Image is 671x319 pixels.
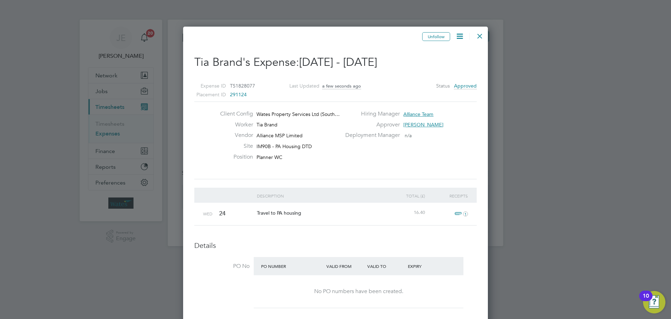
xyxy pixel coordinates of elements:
label: Vendor [215,132,253,139]
label: Site [215,143,253,150]
span: [DATE] - [DATE] [299,55,377,69]
span: Wates Property Services Ltd (South… [257,111,340,117]
span: Approved [454,83,477,89]
span: 291124 [230,91,247,98]
div: No PO numbers have been created. [261,288,456,295]
label: Worker [215,121,253,129]
span: [PERSON_NAME] [403,122,443,128]
span: Travel to PA housing [257,210,301,216]
div: Total (£) [384,188,427,204]
label: PO No [194,263,250,270]
label: Position [215,153,253,161]
span: n/a [405,132,412,139]
span: Alliance MSP Limited [257,132,303,139]
span: Alliance Team [403,111,433,117]
button: Unfollow [422,32,450,41]
span: IM90B - PA Housing DTD [257,143,312,150]
label: Status [436,82,450,90]
label: Placement ID [186,90,226,99]
label: Deployment Manager [341,132,400,139]
label: Approver [341,121,400,129]
label: Client Config [215,110,253,118]
div: Description [255,188,384,204]
i: 1 [463,211,468,216]
h3: Details [194,241,477,250]
span: Planner WC [257,154,282,160]
span: a few seconds ago [322,83,361,89]
div: 10 [643,296,649,305]
div: Receipts [427,188,470,204]
label: Hiring Manager [341,110,400,118]
div: Expiry [406,260,447,272]
div: Valid From [325,260,366,272]
span: TS1828077 [230,83,255,89]
label: Last Updated [279,82,319,90]
div: PO Number [259,260,325,272]
div: Valid To [366,260,406,272]
button: Open Resource Center, 10 new notifications [643,291,665,313]
h2: Tia Brand's Expense: [194,55,477,70]
span: Tia Brand [257,122,277,128]
span: Wed [203,211,212,216]
span: 24 [219,210,225,217]
label: Expense ID [186,82,226,90]
span: 16.40 [414,209,425,215]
